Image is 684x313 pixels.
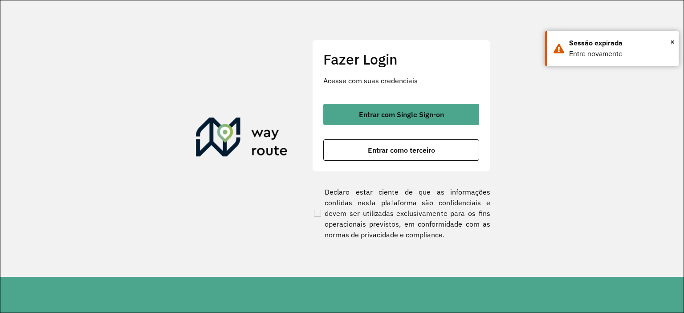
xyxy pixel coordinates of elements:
p: Acesse com suas credenciais [323,75,479,86]
span: Entrar com Single Sign-on [359,111,444,118]
div: Entre novamente [569,49,672,59]
label: Declaro estar ciente de que as informações contidas nesta plataforma são confidenciais e devem se... [312,187,490,240]
span: × [670,35,675,49]
button: button [323,104,479,125]
div: Sessão expirada [569,38,672,49]
button: button [323,139,479,161]
span: Entrar como terceiro [368,146,435,154]
h2: Fazer Login [323,51,479,68]
img: Roteirizador AmbevTech [196,118,288,160]
button: Close [670,35,675,49]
